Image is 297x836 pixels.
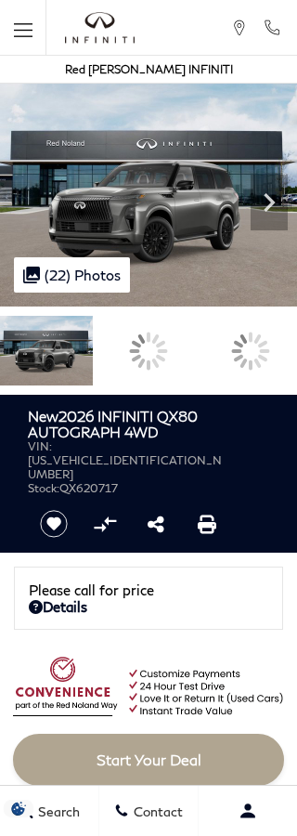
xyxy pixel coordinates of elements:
a: Share this New 2026 INFINITI QX80 AUTOGRAPH 4WD [148,513,164,535]
button: Compare vehicle [91,510,119,538]
span: Start Your Deal [97,751,201,768]
a: Print this New 2026 INFINITI QX80 AUTOGRAPH 4WD [198,513,216,535]
h1: 2026 INFINITI QX80 AUTOGRAPH 4WD [28,409,224,439]
img: INFINITI [65,12,135,44]
button: Open user profile menu [199,788,297,834]
div: (22) Photos [14,257,130,293]
a: Red [PERSON_NAME] INFINITI [65,62,233,76]
a: Details [29,598,268,615]
span: Please call for price [29,581,154,598]
span: [US_VEHICLE_IDENTIFICATION_NUMBER] [28,453,222,481]
div: Next [251,175,288,230]
span: Stock: [28,481,59,495]
span: Search [33,803,80,819]
a: infiniti [65,12,135,44]
strong: New [28,408,58,425]
a: Call Red Noland INFINITI [263,20,281,36]
span: QX620717 [59,481,118,495]
button: Save vehicle [33,509,74,539]
a: Start Your Deal [13,734,284,786]
span: VIN: [28,439,52,453]
span: Contact [129,803,183,819]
